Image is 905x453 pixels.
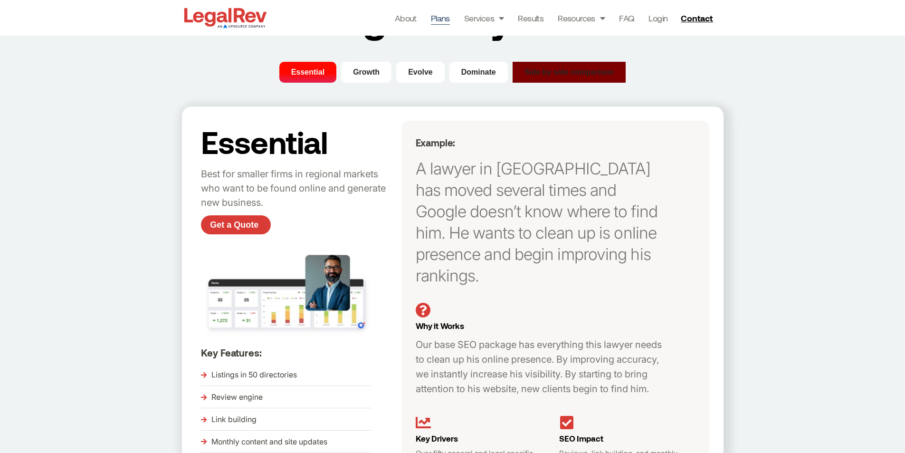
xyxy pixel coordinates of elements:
[681,14,713,22] span: Contact
[416,434,458,443] span: Key Drivers
[464,11,504,25] a: Services
[677,10,719,26] a: Contact
[431,11,450,25] a: Plans
[559,434,603,443] span: SEO Impact
[395,11,668,25] nav: Menu
[210,221,258,229] span: Get a Quote
[395,11,417,25] a: About
[209,413,257,427] span: Link building
[558,11,605,25] a: Resources
[408,67,433,78] span: Evolve
[416,321,464,330] span: Why it Works
[518,11,543,25] a: Results
[201,125,397,158] h2: Essential
[353,67,380,78] span: Growth
[416,158,666,286] p: A lawyer in [GEOGRAPHIC_DATA] has moved several times and Google doesn’t know where to find him. ...
[416,137,666,148] h5: Example:
[209,435,327,449] span: Monthly content and site updates
[209,390,263,405] span: Review engine
[416,337,672,396] p: Our base SEO package has everything this lawyer needs to clean up his online presence. By improvi...
[201,167,397,210] p: Best for smaller firms in regional markets who want to be found online and generate new business.
[619,11,634,25] a: FAQ
[201,215,271,234] a: Get a Quote
[209,368,297,382] span: Listings in 50 directories
[291,67,324,78] span: Essential
[201,347,397,358] h5: Key Features:
[524,67,614,78] span: Side by side comparison
[461,67,496,78] span: Dominate
[648,11,667,25] a: Login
